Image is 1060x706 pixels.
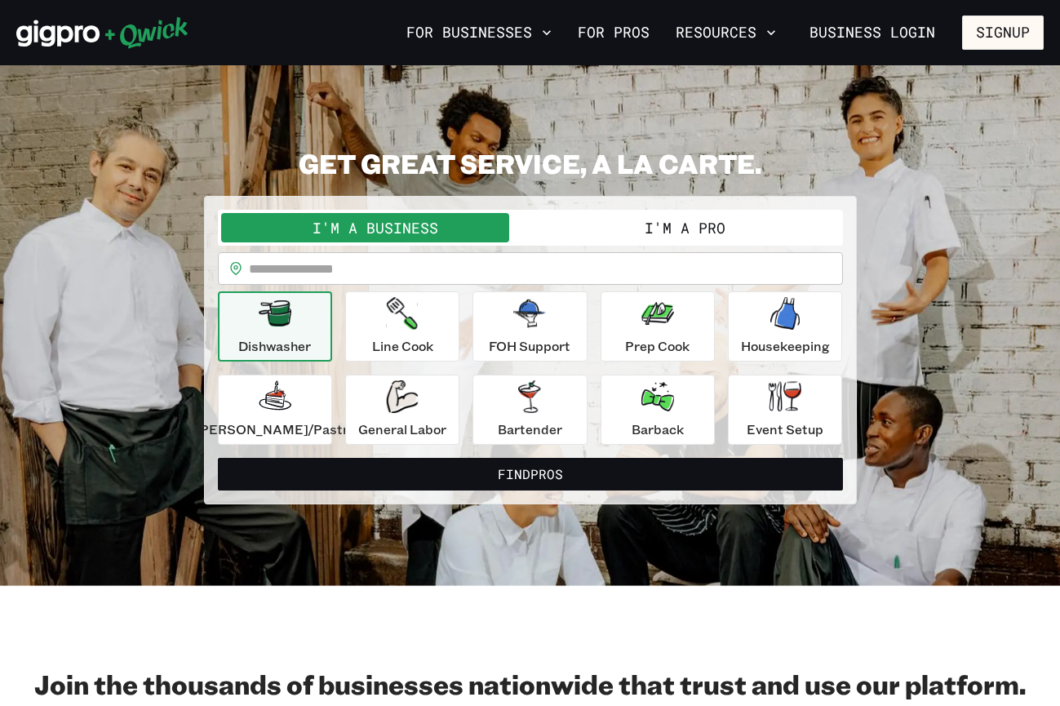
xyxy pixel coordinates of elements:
[728,291,842,362] button: Housekeeping
[728,375,842,445] button: Event Setup
[218,458,843,491] button: FindPros
[601,291,715,362] button: Prep Cook
[741,336,830,356] p: Housekeeping
[345,375,459,445] button: General Labor
[625,336,690,356] p: Prep Cook
[489,336,570,356] p: FOH Support
[571,19,656,47] a: For Pros
[195,420,355,439] p: [PERSON_NAME]/Pastry
[400,19,558,47] button: For Businesses
[372,336,433,356] p: Line Cook
[472,375,587,445] button: Bartender
[962,16,1044,50] button: Signup
[218,291,332,362] button: Dishwasher
[358,420,446,439] p: General Labor
[669,19,783,47] button: Resources
[221,213,530,242] button: I'm a Business
[747,420,823,439] p: Event Setup
[238,336,311,356] p: Dishwasher
[632,420,684,439] p: Barback
[16,668,1044,700] h2: Join the thousands of businesses nationwide that trust and use our platform.
[498,420,562,439] p: Bartender
[796,16,949,50] a: Business Login
[218,375,332,445] button: [PERSON_NAME]/Pastry
[472,291,587,362] button: FOH Support
[204,147,857,180] h2: GET GREAT SERVICE, A LA CARTE.
[345,291,459,362] button: Line Cook
[530,213,840,242] button: I'm a Pro
[601,375,715,445] button: Barback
